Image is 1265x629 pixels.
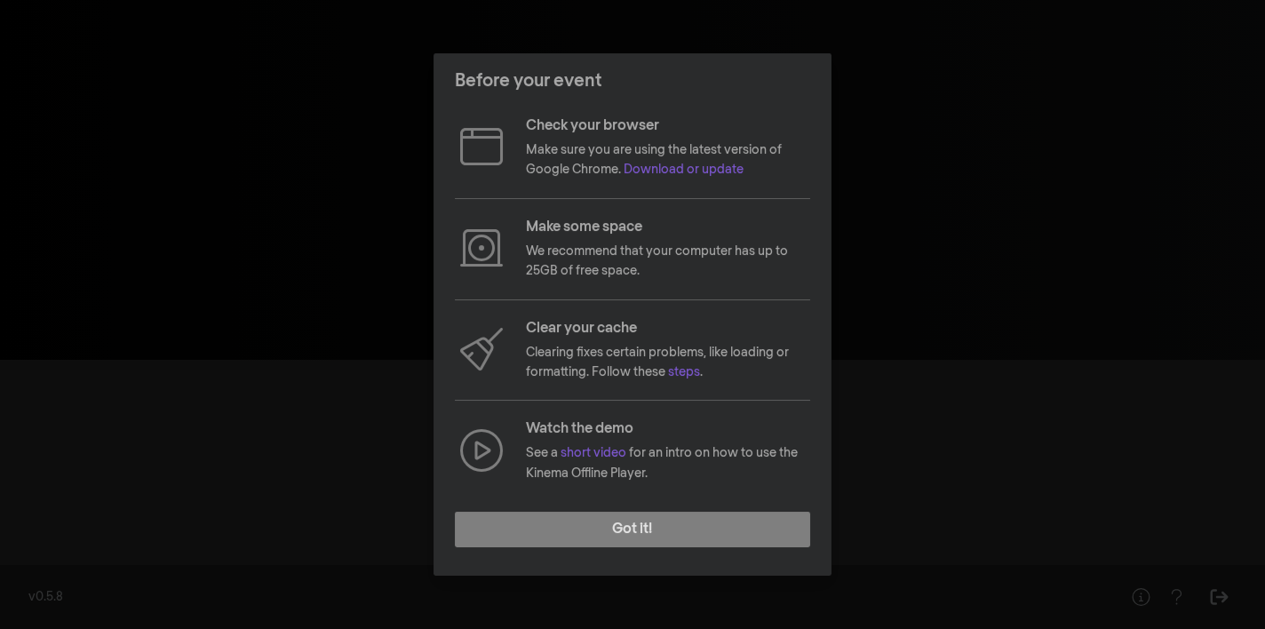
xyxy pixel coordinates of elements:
[526,418,810,440] p: Watch the demo
[668,366,700,378] a: steps
[526,242,810,282] p: We recommend that your computer has up to 25GB of free space.
[526,217,810,238] p: Make some space
[526,318,810,339] p: Clear your cache
[526,140,810,180] p: Make sure you are using the latest version of Google Chrome.
[434,53,831,108] header: Before your event
[526,443,810,483] p: See a for an intro on how to use the Kinema Offline Player.
[455,512,810,547] button: Got it!
[624,163,744,176] a: Download or update
[526,115,810,137] p: Check your browser
[526,343,810,383] p: Clearing fixes certain problems, like loading or formatting. Follow these .
[561,447,626,459] a: short video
